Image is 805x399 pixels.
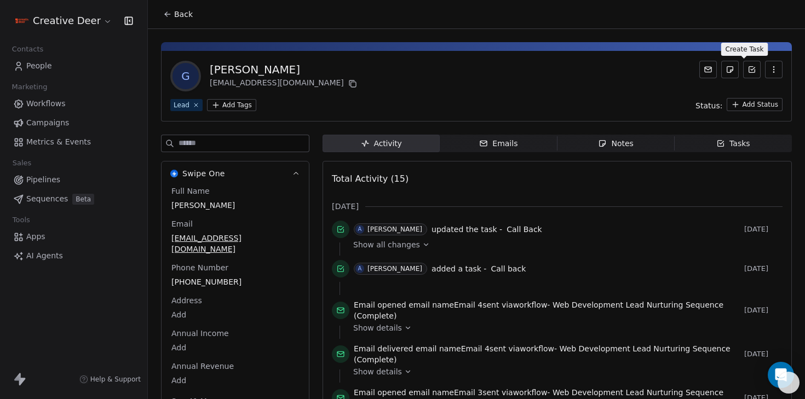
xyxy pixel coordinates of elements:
div: A [358,264,362,273]
span: Show details [353,366,402,377]
div: [PERSON_NAME] [210,62,359,77]
div: Open Intercom Messenger [768,362,794,388]
span: Add [171,309,299,320]
span: Annual Income [169,328,231,339]
a: People [9,57,139,75]
span: Creative Deer [33,14,101,28]
span: updated the task - [432,224,502,235]
span: People [26,60,52,72]
div: Notes [598,138,633,149]
span: Email 3 [454,388,482,397]
span: email name sent via workflow - [354,343,740,365]
a: Call Back [507,223,542,236]
div: [EMAIL_ADDRESS][DOMAIN_NAME] [210,77,359,90]
div: Lead [174,100,189,110]
button: Creative Deer [13,11,114,30]
a: Apps [9,228,139,246]
div: Emails [479,138,517,149]
a: Show details [353,366,775,377]
span: [PERSON_NAME] [171,200,299,211]
a: Show details [353,322,775,333]
button: Add Tags [207,99,256,111]
span: Email [169,218,195,229]
p: Create Task [726,45,764,54]
a: Call back [491,262,526,275]
span: Add [171,342,299,353]
img: Swipe One [170,170,178,177]
a: AI Agents [9,247,139,265]
span: Full Name [169,186,212,196]
span: Email 4 [461,344,490,353]
div: [PERSON_NAME] [367,265,422,273]
a: Campaigns [9,114,139,132]
a: Show all changes [353,239,775,250]
span: Email opened [354,388,406,397]
span: Call Back [507,225,542,234]
span: Metrics & Events [26,136,91,148]
span: Marketing [7,79,52,95]
span: Workflows [26,98,66,109]
span: G [173,63,199,89]
span: Show all changes [353,239,420,250]
span: [DATE] [332,201,359,212]
span: Swipe One [182,168,225,179]
div: A [358,225,362,234]
button: Back [157,4,199,24]
span: Sales [8,155,36,171]
span: Apps [26,231,45,242]
span: Add [171,375,299,386]
span: Total Activity (15) [332,174,409,184]
span: [EMAIL_ADDRESS][DOMAIN_NAME] [171,233,299,255]
span: Call back [491,264,526,273]
span: Status: [695,100,722,111]
span: [DATE] [744,264,783,273]
a: Workflows [9,95,139,113]
span: Pipelines [26,174,60,186]
span: Campaigns [26,117,69,129]
span: [DATE] [744,350,783,358]
span: email name sent via workflow - [354,299,740,321]
span: Email opened [354,300,406,309]
span: Help & Support [90,375,141,384]
span: AI Agents [26,250,63,262]
span: Back [174,9,193,20]
span: [DATE] [744,225,783,234]
span: Beta [72,194,94,205]
span: Email 4 [454,300,482,309]
span: Phone Number [169,262,231,273]
span: Tools [8,212,34,228]
img: Logo%20CD1.pdf%20(1).png [15,14,28,27]
a: Metrics & Events [9,133,139,151]
span: Sequences [26,193,68,205]
a: Help & Support [79,375,141,384]
button: Swipe OneSwipe One [162,161,309,186]
span: added a task - [432,263,486,274]
span: [PHONE_NUMBER] [171,276,299,287]
div: Tasks [716,138,750,149]
span: [DATE] [744,306,783,315]
span: Email delivered [354,344,413,353]
a: SequencesBeta [9,190,139,208]
div: [PERSON_NAME] [367,225,422,233]
button: Add Status [727,98,783,111]
a: Pipelines [9,171,139,189]
span: Annual Revenue [169,361,236,372]
span: Address [169,295,204,306]
span: Contacts [7,41,48,57]
span: Show details [353,322,402,333]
